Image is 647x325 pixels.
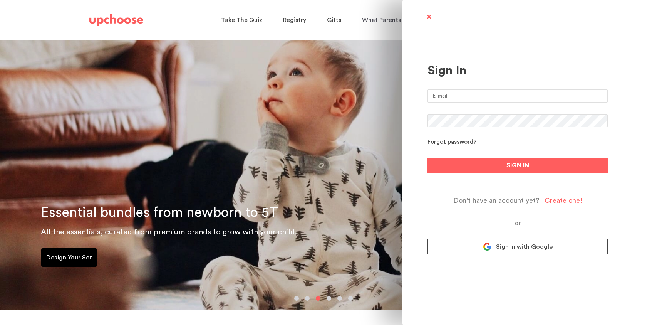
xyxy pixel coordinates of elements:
input: E-mail [427,89,608,103]
div: Forgot password? [427,139,476,146]
a: Sign in with Google [427,239,608,254]
button: SIGN IN [427,158,608,173]
div: Create one! [545,196,582,205]
span: or [510,221,526,226]
span: SIGN IN [506,161,529,170]
span: Sign in with Google [496,243,553,251]
div: Sign In [427,63,608,78]
span: Don't have an account yet? [453,196,540,205]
